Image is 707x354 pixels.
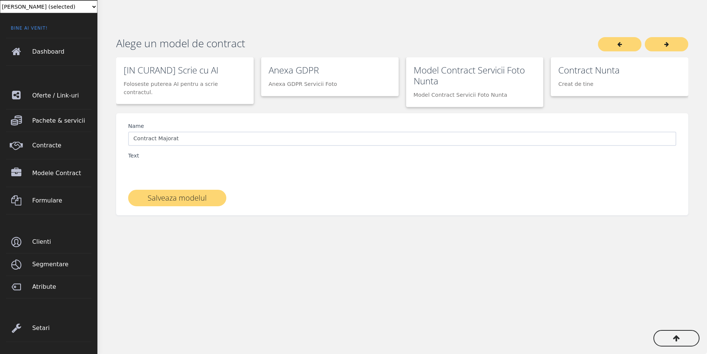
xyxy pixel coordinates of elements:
span: Clienti [32,231,91,252]
span: Pachete & servicii [32,110,91,131]
span: Contracte [32,135,91,156]
span: Oferte / Link-uri [32,85,91,106]
p: Creat de tine [558,80,681,88]
a: Pachete & servicii [6,109,91,132]
a: Clienti [6,231,91,253]
p: Foloseste puterea AI pentru a scrie contractul. [124,80,246,96]
h4: Anexa GDPR [269,65,391,76]
a: Modele Contract [6,159,91,187]
a: Segmentare [6,253,91,276]
a: Atribute [6,276,91,298]
h4: Model Contract Servicii Foto Nunta [414,65,536,87]
p: Model Contract Servicii Foto Nunta [414,91,536,99]
a: Oferte / Link-uri [6,82,91,109]
p: Anexa GDPR Servicii Foto [269,80,391,88]
label: Name [128,122,144,130]
a: Dashboard [6,38,91,66]
span: Dashboard [32,41,91,62]
label: Text [128,152,139,160]
span: Bine ai venit! [6,25,91,37]
span: Segmentare [32,254,91,275]
a: Setari [6,315,91,342]
span: Setari [32,318,91,339]
h4: Contract Nunta [558,65,681,76]
span: Atribute [32,276,91,297]
h4: [IN CURAND] Scrie cu AI [124,65,246,76]
span: Formulare [32,190,91,211]
h3: Alege un model de contract [116,37,399,50]
span: Modele Contract [32,163,91,184]
a: Contracte [6,132,91,159]
button: Salveaza modelul [128,190,226,206]
a: Formulare [6,187,91,214]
